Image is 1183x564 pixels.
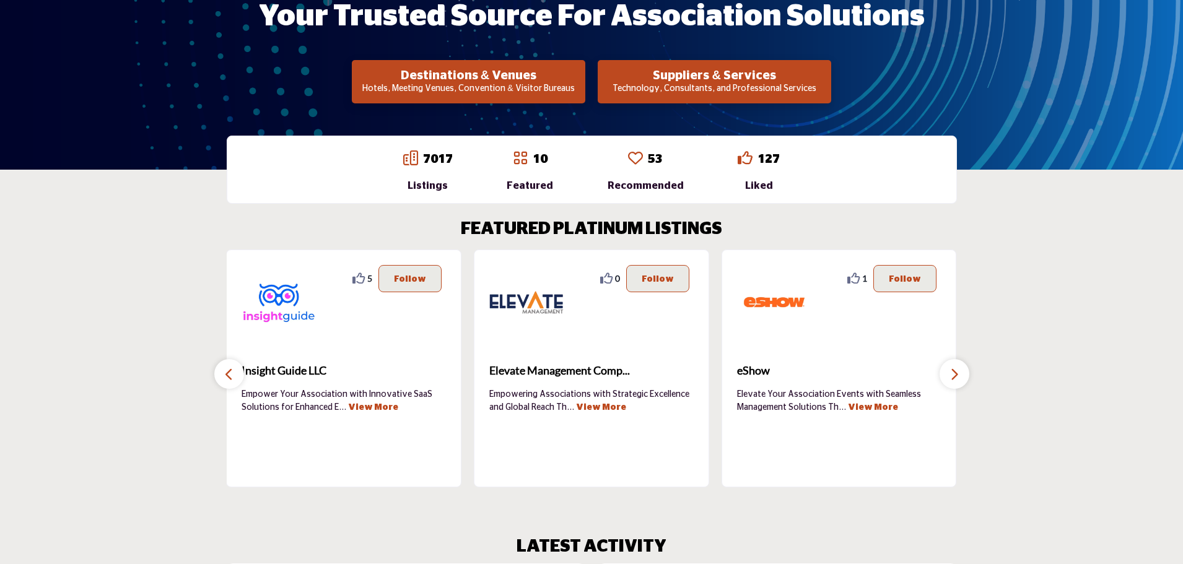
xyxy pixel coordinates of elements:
img: Insight Guide LLC [242,265,316,339]
img: eShow [737,265,811,339]
p: Empowering Associations with Strategic Excellence and Global Reach Th [489,388,694,413]
span: ... [339,403,346,412]
p: Technology, Consultants, and Professional Services [601,83,827,95]
a: View More [848,403,898,412]
p: Follow [394,272,426,285]
a: View More [576,403,626,412]
h2: Destinations & Venues [356,68,582,83]
a: eShow [737,354,941,388]
p: Elevate Your Association Events with Seamless Management Solutions Th [737,388,941,413]
h2: FEATURED PLATINUM LISTINGS [461,219,722,240]
p: Hotels, Meeting Venues, Convention & Visitor Bureaus [356,83,582,95]
p: Empower Your Association with Innovative SaaS Solutions for Enhanced E [242,388,446,413]
div: Listings [403,178,453,193]
a: 7017 [423,153,453,165]
b: Elevate Management Company [489,354,694,388]
div: Liked [738,178,780,193]
button: Suppliers & Services Technology, Consultants, and Professional Services [598,60,831,103]
a: Elevate Management Comp... [489,354,694,388]
span: eShow [737,362,941,379]
button: Follow [873,265,936,292]
img: Elevate Management Company [489,265,564,339]
a: Go to Featured [513,150,528,168]
button: Follow [378,265,442,292]
p: Follow [642,272,674,285]
span: 0 [615,272,620,285]
a: 53 [648,153,663,165]
h2: LATEST ACTIVITY [517,537,666,558]
a: Go to Recommended [628,150,643,168]
div: Recommended [608,178,684,193]
a: Insight Guide LLC [242,354,446,388]
span: 5 [367,272,372,285]
button: Destinations & Venues Hotels, Meeting Venues, Convention & Visitor Bureaus [352,60,585,103]
a: 127 [757,153,780,165]
div: Featured [507,178,553,193]
span: Insight Guide LLC [242,362,446,379]
h2: Suppliers & Services [601,68,827,83]
a: View More [348,403,398,412]
span: 1 [862,272,867,285]
a: 10 [533,153,548,165]
span: Elevate Management Comp... [489,362,694,379]
span: ... [567,403,574,412]
i: Go to Liked [738,150,753,165]
button: Follow [626,265,689,292]
p: Follow [889,272,921,285]
span: ... [839,403,846,412]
